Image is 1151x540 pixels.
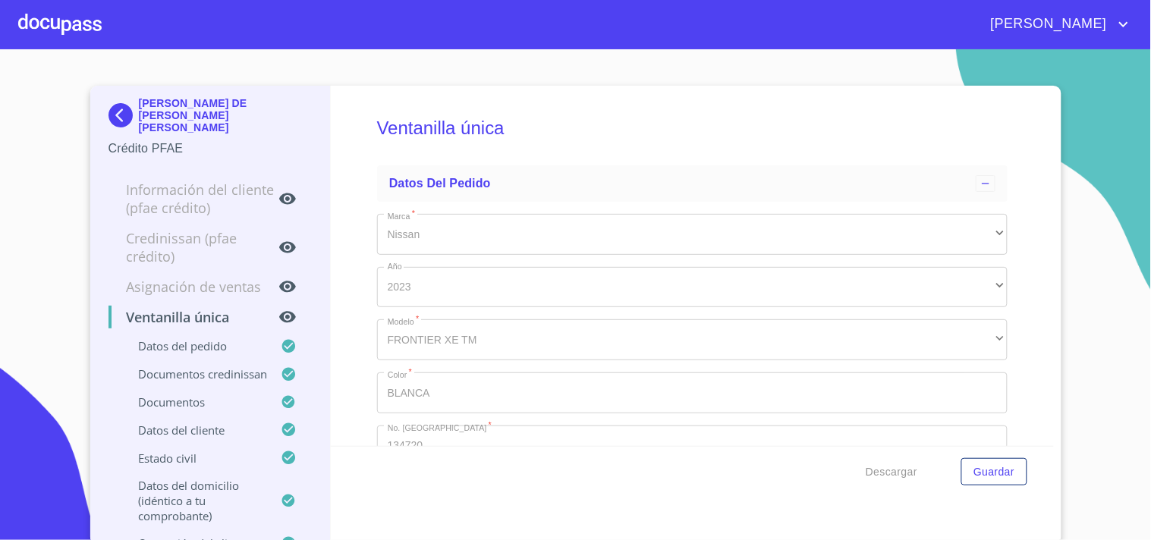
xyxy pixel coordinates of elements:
[139,97,313,133] p: [PERSON_NAME] DE [PERSON_NAME] [PERSON_NAME]
[108,278,279,296] p: Asignación de Ventas
[389,177,491,190] span: Datos del pedido
[860,458,923,486] button: Descargar
[980,12,1115,36] span: [PERSON_NAME]
[108,422,281,438] p: Datos del cliente
[961,458,1027,486] button: Guardar
[866,463,917,482] span: Descargar
[108,97,313,140] div: [PERSON_NAME] DE [PERSON_NAME] [PERSON_NAME]
[108,181,279,217] p: Información del cliente (PFAE crédito)
[108,451,281,466] p: Estado civil
[108,394,281,410] p: Documentos
[377,267,1008,308] div: 2023
[108,103,139,127] img: Docupass spot blue
[108,140,313,158] p: Crédito PFAE
[980,12,1133,36] button: account of current user
[108,338,281,353] p: Datos del pedido
[377,319,1008,360] div: FRONTIER XE TM
[377,165,1008,202] div: Datos del pedido
[377,214,1008,255] div: Nissan
[377,97,1008,159] h5: Ventanilla única
[108,229,279,265] p: Credinissan (PFAE crédito)
[973,463,1014,482] span: Guardar
[108,478,281,523] p: Datos del domicilio (idéntico a tu comprobante)
[108,308,279,326] p: Ventanilla única
[108,366,281,381] p: Documentos CrediNissan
